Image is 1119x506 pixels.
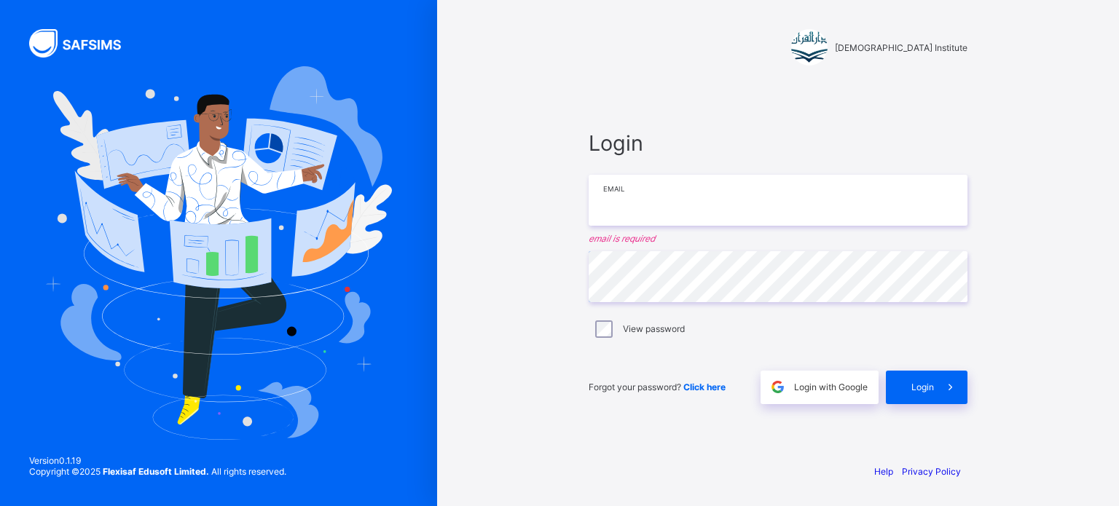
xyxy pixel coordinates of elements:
[623,323,685,334] label: View password
[911,382,934,392] span: Login
[589,382,726,392] span: Forgot your password?
[589,130,967,156] span: Login
[45,66,392,439] img: Hero Image
[29,29,138,58] img: SAFSIMS Logo
[769,379,786,395] img: google.396cfc9801f0270233282035f929180a.svg
[902,466,961,477] a: Privacy Policy
[589,233,967,244] em: email is required
[29,455,286,466] span: Version 0.1.19
[794,382,868,392] span: Login with Google
[29,466,286,477] span: Copyright © 2025 All rights reserved.
[683,382,726,392] a: Click here
[103,466,209,477] strong: Flexisaf Edusoft Limited.
[835,42,967,53] span: [DEMOGRAPHIC_DATA] Institute
[874,466,893,477] a: Help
